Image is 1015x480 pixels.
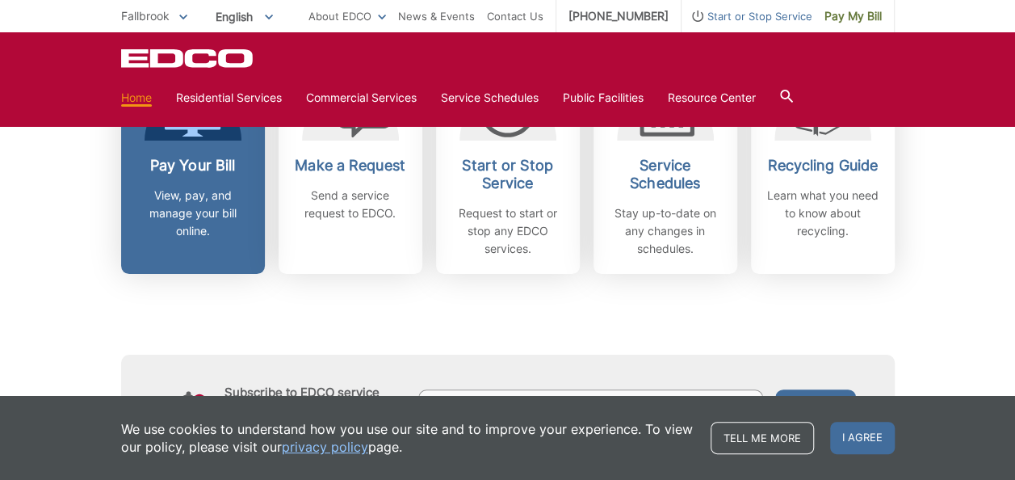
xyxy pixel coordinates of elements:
[668,89,756,107] a: Resource Center
[121,9,170,23] span: Fallbrook
[308,7,386,25] a: About EDCO
[121,420,694,456] p: We use cookies to understand how you use our site and to improve your experience. To view our pol...
[751,60,895,274] a: Recycling Guide Learn what you need to know about recycling.
[291,157,410,175] h2: Make a Request
[775,389,856,425] button: Submit
[133,157,253,175] h2: Pay Your Bill
[279,60,422,274] a: Make a Request Send a service request to EDCO.
[448,157,568,192] h2: Start or Stop Service
[176,89,282,107] a: Residential Services
[711,422,814,454] a: Tell me more
[441,89,539,107] a: Service Schedules
[133,187,253,240] p: View, pay, and manage your bill online.
[763,157,883,175] h2: Recycling Guide
[398,7,475,25] a: News & Events
[306,89,417,107] a: Commercial Services
[418,389,763,425] input: Enter your email address...
[824,7,882,25] span: Pay My Bill
[224,385,402,429] h4: Subscribe to EDCO service alerts, upcoming events & environmental news:
[763,187,883,240] p: Learn what you need to know about recycling.
[291,187,410,222] p: Send a service request to EDCO.
[606,157,725,192] h2: Service Schedules
[593,60,737,274] a: Service Schedules Stay up-to-date on any changes in schedules.
[121,48,255,68] a: EDCD logo. Return to the homepage.
[487,7,543,25] a: Contact Us
[121,60,265,274] a: Pay Your Bill View, pay, and manage your bill online.
[282,438,368,456] a: privacy policy
[121,89,152,107] a: Home
[203,3,285,30] span: English
[563,89,644,107] a: Public Facilities
[830,422,895,454] span: I agree
[448,204,568,258] p: Request to start or stop any EDCO services.
[606,204,725,258] p: Stay up-to-date on any changes in schedules.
